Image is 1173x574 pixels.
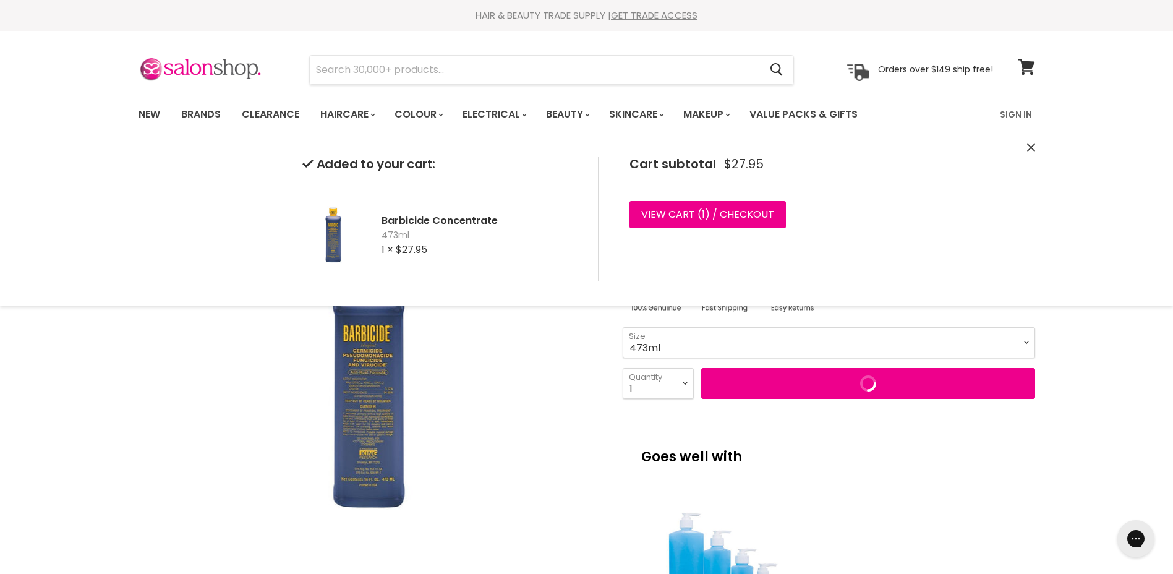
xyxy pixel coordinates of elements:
[382,242,393,257] span: 1 ×
[740,101,867,127] a: Value Packs & Gifts
[724,157,764,171] span: $27.95
[309,55,794,85] form: Product
[232,101,309,127] a: Clearance
[629,201,786,228] a: View cart (1) / Checkout
[702,207,705,221] span: 1
[396,242,427,257] span: $27.95
[878,64,993,75] p: Orders over $149 ship free!
[1027,142,1035,155] button: Close
[453,101,534,127] a: Electrical
[992,101,1039,127] a: Sign In
[123,96,1051,132] nav: Main
[310,56,761,84] input: Search
[382,214,578,227] h2: Barbicide Concentrate
[172,101,230,127] a: Brands
[302,189,364,281] img: Barbicide Concentrate
[1111,516,1161,562] iframe: Gorgias live chat messenger
[123,9,1051,22] div: HAIR & BEAUTY TRADE SUPPLY |
[382,229,578,242] span: 473ml
[129,96,930,132] ul: Main menu
[302,157,578,171] h2: Added to your cart:
[129,101,169,127] a: New
[537,101,597,127] a: Beauty
[641,430,1017,471] p: Goes well with
[674,101,738,127] a: Makeup
[600,101,672,127] a: Skincare
[311,101,383,127] a: Haircare
[611,9,697,22] a: GET TRADE ACCESS
[761,56,793,84] button: Search
[629,155,716,173] span: Cart subtotal
[623,368,694,399] select: Quantity
[385,101,451,127] a: Colour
